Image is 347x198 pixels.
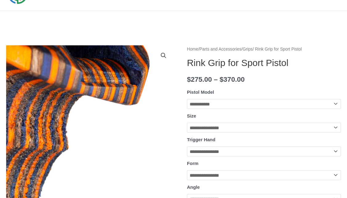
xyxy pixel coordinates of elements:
label: Pistol Model [187,89,214,95]
label: Angle [187,184,200,190]
h1: Rink Grip for Sport Pistol [187,57,341,68]
span: – [214,76,218,83]
bdi: 370.00 [219,76,244,83]
a: Home [187,47,198,52]
span: $ [219,76,223,83]
label: Trigger Hand [187,137,215,142]
span: $ [187,76,191,83]
a: View full-screen image gallery [158,50,169,61]
a: Grips [243,47,253,52]
nav: Breadcrumb [187,45,341,53]
bdi: 275.00 [187,76,212,83]
label: Form [187,161,199,166]
label: Size [187,113,196,118]
a: Parts and Accessories [199,47,242,52]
